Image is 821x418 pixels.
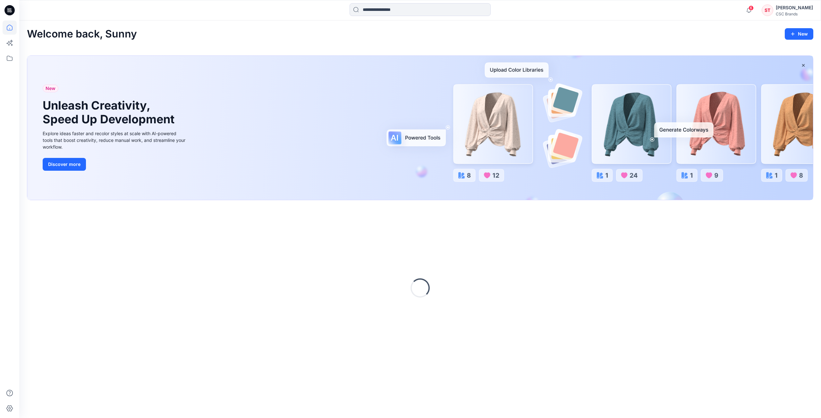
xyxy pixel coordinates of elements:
[785,28,813,40] button: New
[27,28,137,40] h2: Welcome back, Sunny
[43,99,177,126] h1: Unleash Creativity, Speed Up Development
[776,12,813,16] div: CSC Brands
[776,4,813,12] div: [PERSON_NAME]
[762,4,773,16] div: ST
[43,158,187,171] a: Discover more
[43,130,187,150] div: Explore ideas faster and recolor styles at scale with AI-powered tools that boost creativity, red...
[749,5,754,11] span: 6
[46,85,55,92] span: New
[43,158,86,171] button: Discover more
